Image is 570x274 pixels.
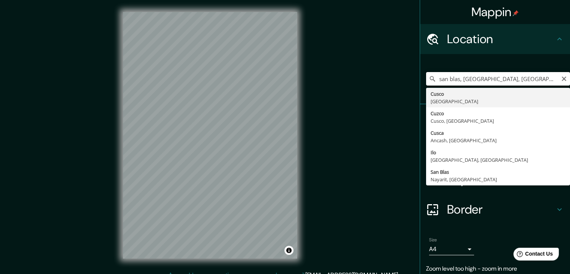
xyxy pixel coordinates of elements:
div: Pins [420,104,570,134]
img: pin-icon.png [513,10,519,16]
div: Cusco, [GEOGRAPHIC_DATA] [431,117,566,125]
div: San Blas [431,168,566,176]
div: Nayarit, [GEOGRAPHIC_DATA] [431,176,566,183]
h4: Layout [447,172,555,187]
div: Location [420,24,570,54]
iframe: Help widget launcher [503,245,562,266]
div: Cuzco [431,110,566,117]
button: Clear [561,75,567,82]
div: Layout [420,164,570,194]
div: Ilo [431,149,566,156]
input: Pick your city or area [426,72,570,86]
label: Size [429,237,437,243]
button: Toggle attribution [284,246,293,255]
h4: Border [447,202,555,217]
canvas: Map [123,12,297,259]
h4: Location [447,32,555,47]
div: Ancash, [GEOGRAPHIC_DATA] [431,137,566,144]
p: Zoom level too high - zoom in more [426,264,564,273]
div: [GEOGRAPHIC_DATA], [GEOGRAPHIC_DATA] [431,156,566,164]
div: A4 [429,243,474,255]
div: Border [420,194,570,224]
div: Cusco [431,90,566,98]
div: Style [420,134,570,164]
div: Cusca [431,129,566,137]
div: [GEOGRAPHIC_DATA] [431,98,566,105]
h4: Mappin [471,5,519,20]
